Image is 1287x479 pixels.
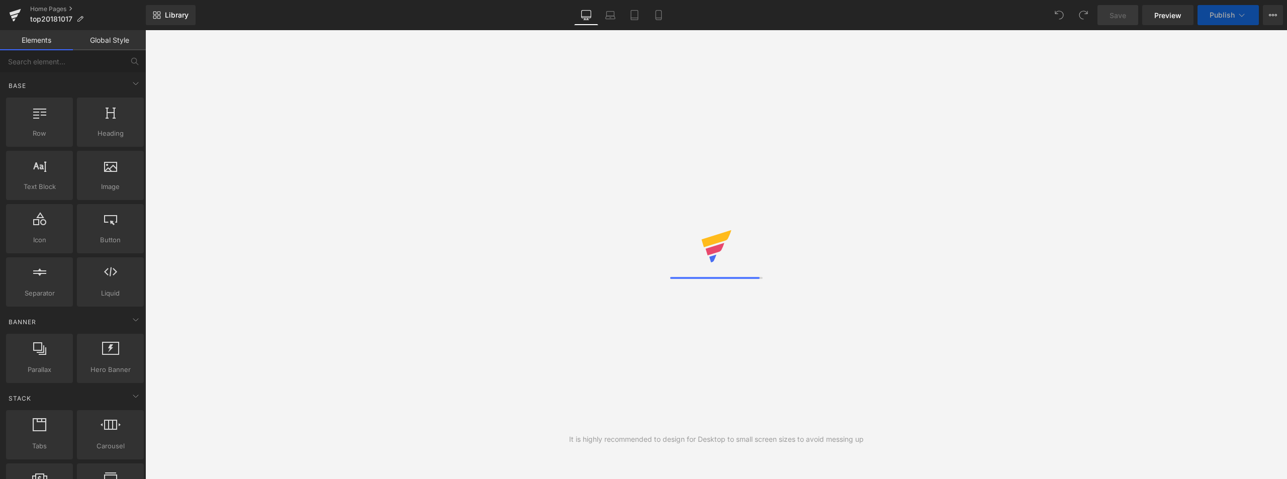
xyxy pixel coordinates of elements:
[8,317,37,327] span: Banner
[1210,11,1235,19] span: Publish
[1073,5,1093,25] button: Redo
[9,181,70,192] span: Text Block
[647,5,671,25] a: Mobile
[80,128,141,139] span: Heading
[80,181,141,192] span: Image
[574,5,598,25] a: Desktop
[1263,5,1283,25] button: More
[9,441,70,451] span: Tabs
[165,11,189,20] span: Library
[9,288,70,299] span: Separator
[1110,10,1126,21] span: Save
[80,235,141,245] span: Button
[8,81,27,90] span: Base
[9,235,70,245] span: Icon
[30,15,72,23] span: top20181017
[80,364,141,375] span: Hero Banner
[9,364,70,375] span: Parallax
[569,434,864,445] div: It is highly recommended to design for Desktop to small screen sizes to avoid messing up
[73,30,146,50] a: Global Style
[146,5,196,25] a: New Library
[622,5,647,25] a: Tablet
[30,5,146,13] a: Home Pages
[1049,5,1069,25] button: Undo
[80,441,141,451] span: Carousel
[9,128,70,139] span: Row
[8,394,32,403] span: Stack
[1142,5,1193,25] a: Preview
[80,288,141,299] span: Liquid
[598,5,622,25] a: Laptop
[1154,10,1181,21] span: Preview
[1198,5,1259,25] button: Publish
